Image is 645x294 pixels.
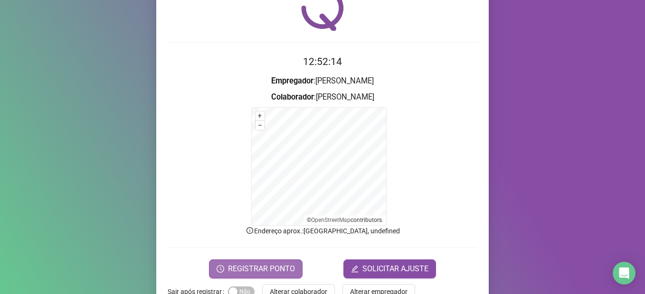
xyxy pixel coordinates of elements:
strong: Empregador [271,76,313,85]
h3: : [PERSON_NAME] [168,75,477,87]
span: info-circle [246,226,254,235]
button: REGISTRAR PONTO [209,259,303,278]
span: edit [351,265,359,273]
div: Open Intercom Messenger [613,262,636,285]
button: – [256,121,265,130]
button: editSOLICITAR AJUSTE [343,259,436,278]
span: clock-circle [217,265,224,273]
strong: Colaborador [271,92,314,101]
p: Endereço aprox. : [GEOGRAPHIC_DATA], undefined [168,226,477,236]
span: SOLICITAR AJUSTE [362,263,428,275]
button: + [256,111,265,120]
time: 12:52:14 [303,56,342,67]
h3: : [PERSON_NAME] [168,91,477,103]
a: OpenStreetMap [311,217,351,223]
li: © contributors. [307,217,383,223]
span: REGISTRAR PONTO [228,263,295,275]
